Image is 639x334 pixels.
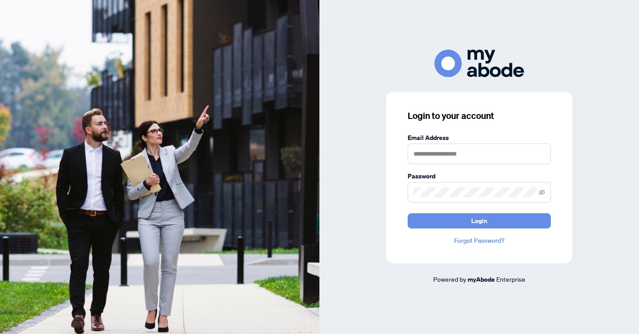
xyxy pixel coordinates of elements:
span: eye-invisible [539,189,545,195]
h3: Login to your account [408,110,551,122]
span: Login [471,214,487,228]
span: Powered by [433,275,466,283]
label: Password [408,171,551,181]
a: myAbode [468,275,495,284]
span: Enterprise [496,275,525,283]
button: Login [408,213,551,228]
a: Forgot Password? [408,236,551,245]
label: Email Address [408,133,551,143]
img: ma-logo [435,50,524,77]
